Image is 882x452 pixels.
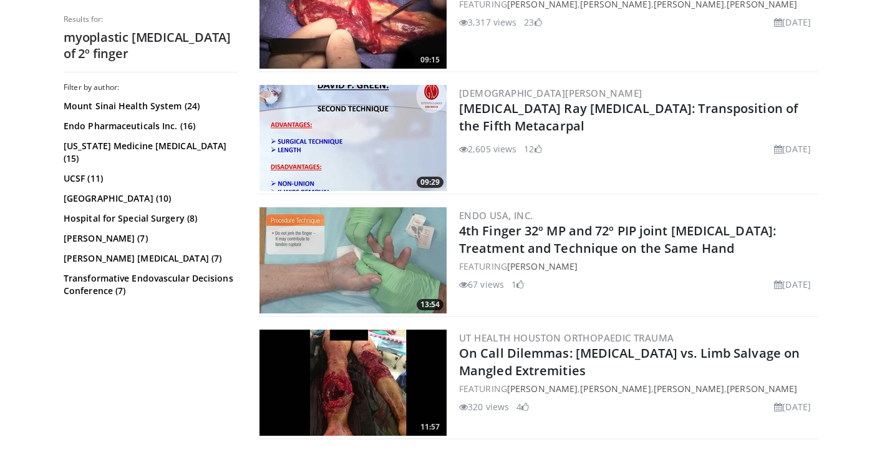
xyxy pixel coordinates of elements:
[459,332,674,344] a: UT Health Houston Orthopaedic Trauma
[727,383,797,395] a: [PERSON_NAME]
[774,16,811,29] li: [DATE]
[64,120,235,132] a: Endo Pharmaceuticals Inc. (16)
[64,252,235,265] a: [PERSON_NAME] [MEDICAL_DATA] (7)
[459,400,509,413] li: 320 views
[524,142,541,155] li: 12
[459,209,533,222] a: Endo USA, Inc.
[64,100,235,112] a: Mount Sinai Health System (24)
[64,29,238,62] h2: myoplastic [MEDICAL_DATA] of 2º finger
[64,14,238,24] p: Results for:
[417,177,443,188] span: 09:29
[774,142,811,155] li: [DATE]
[64,172,235,185] a: UCSF (11)
[459,382,816,395] div: FEATURING , , ,
[259,207,447,313] a: 13:54
[259,330,447,436] img: 42398ff4-cef3-48c8-b71b-396728edba45.300x170_q85_crop-smart_upscale.jpg
[64,212,235,225] a: Hospital for Special Surgery (8)
[259,85,447,191] a: 09:29
[417,299,443,310] span: 13:54
[259,207,447,313] img: df76da42-88e9-456c-9474-e630a7cc5d98.300x170_q85_crop-smart_upscale.jpg
[516,400,529,413] li: 4
[64,140,235,165] a: [US_STATE] Medicine [MEDICAL_DATA] (15)
[774,400,811,413] li: [DATE]
[459,345,800,379] a: On Call Dilemmas: [MEDICAL_DATA] vs. Limb Salvage on Mangled Extremities
[64,232,235,245] a: [PERSON_NAME] (7)
[459,278,504,291] li: 67 views
[64,192,235,205] a: [GEOGRAPHIC_DATA] (10)
[774,278,811,291] li: [DATE]
[507,260,578,272] a: [PERSON_NAME]
[417,54,443,66] span: 09:15
[259,85,447,191] img: a0f3594c-2e2a-4247-8b0d-27d0e00fab7c.300x170_q85_crop-smart_upscale.jpg
[459,142,516,155] li: 2,605 views
[64,272,235,297] a: Transformative Endovascular Decisions Conference (7)
[459,100,798,134] a: [MEDICAL_DATA] Ray [MEDICAL_DATA]: Transposition of the Fifth Metacarpal
[524,16,541,29] li: 23
[259,330,447,436] a: 11:57
[459,16,516,29] li: 3,317 views
[459,222,776,257] a: 4th Finger 32º MP and 72º PIP joint [MEDICAL_DATA]: Treatment and Technique on the Same Hand
[654,383,724,395] a: [PERSON_NAME]
[507,383,578,395] a: [PERSON_NAME]
[580,383,651,395] a: [PERSON_NAME]
[459,260,816,273] div: FEATURING
[64,82,238,92] h3: Filter by author:
[417,421,443,433] span: 11:57
[511,278,524,291] li: 1
[459,87,642,99] a: [DEMOGRAPHIC_DATA][PERSON_NAME]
